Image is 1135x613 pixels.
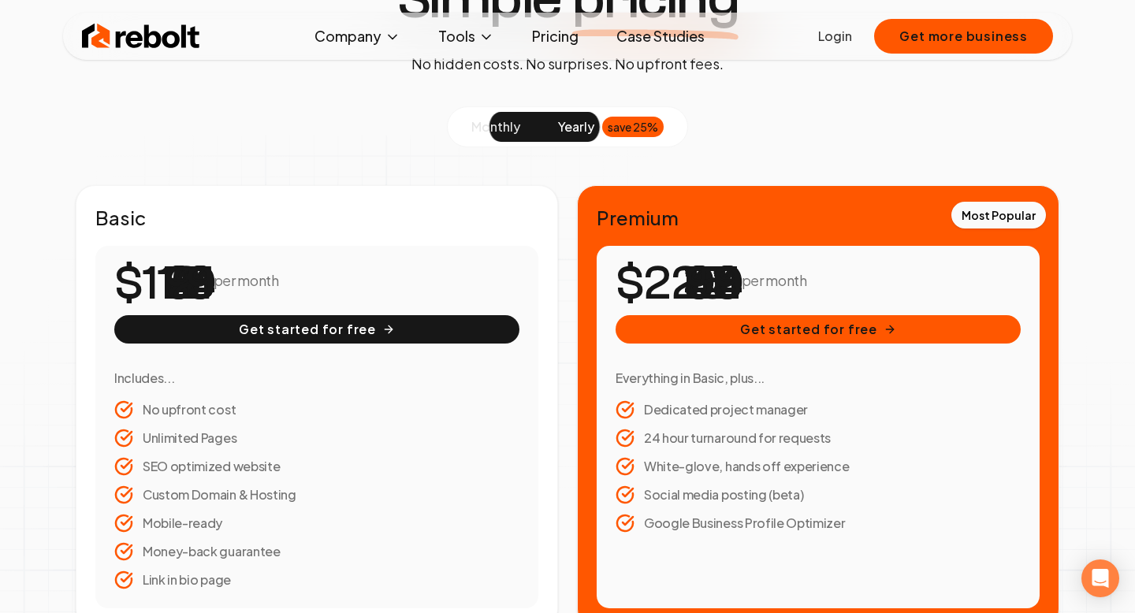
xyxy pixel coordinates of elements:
[114,315,519,344] button: Get started for free
[558,117,594,136] span: yearly
[82,20,200,52] img: Rebolt Logo
[471,118,520,135] span: monthly
[616,514,1021,533] li: Google Business Profile Optimizer
[114,485,519,504] li: Custom Domain & Hosting
[302,20,413,52] button: Company
[114,542,519,561] li: Money-back guarantee
[114,457,519,476] li: SEO optimized website
[411,53,724,75] p: No hidden costs. No surprises. No upfront fees.
[818,27,852,46] a: Login
[426,20,507,52] button: Tools
[114,400,519,419] li: No upfront cost
[597,205,1040,230] h2: Premium
[539,112,683,142] button: yearlysave 25%
[616,485,1021,504] li: Social media posting (beta)
[452,112,539,142] button: monthly
[604,20,717,52] a: Case Studies
[616,248,727,319] number-flow-react: $225
[616,429,1021,448] li: 24 hour turnaround for requests
[616,457,1021,476] li: White-glove, hands off experience
[874,19,1053,54] button: Get more business
[1081,559,1119,597] div: Open Intercom Messenger
[951,202,1046,228] div: Most Popular
[114,429,519,448] li: Unlimited Pages
[616,315,1021,344] button: Get started for free
[205,269,278,292] p: / per month
[95,205,538,230] h2: Basic
[733,269,806,292] p: / per month
[114,248,199,319] number-flow-react: $112
[114,369,519,388] h3: Includes...
[519,20,591,52] a: Pricing
[114,514,519,533] li: Mobile-ready
[616,400,1021,419] li: Dedicated project manager
[114,570,519,589] li: Link in bio page
[616,369,1021,388] h3: Everything in Basic, plus...
[602,117,664,137] div: save 25%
